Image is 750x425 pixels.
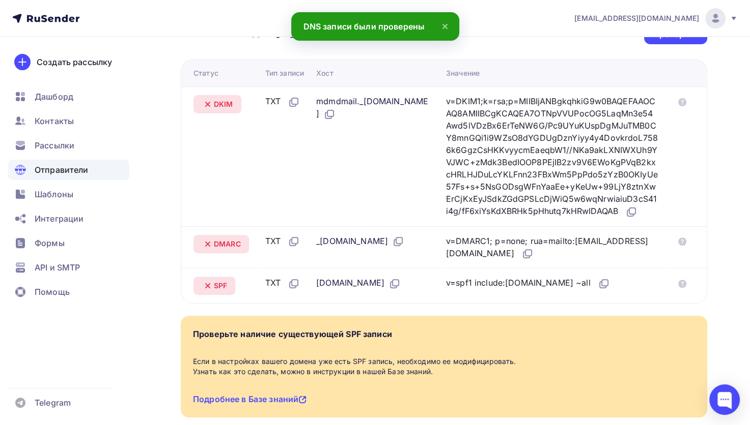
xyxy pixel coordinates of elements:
span: Дашборд [35,90,73,103]
a: Подробнее в Базе знаний [193,394,307,404]
span: Контакты [35,115,74,127]
div: Тип записи [265,68,304,78]
span: Интеграции [35,212,84,225]
div: v=DMARC1; p=none; rua=mailto:[EMAIL_ADDRESS][DOMAIN_NAME] [446,235,658,260]
span: DMARC [214,239,241,249]
div: v=spf1 include:[DOMAIN_NAME] ~all [446,277,610,290]
span: [EMAIL_ADDRESS][DOMAIN_NAME] [574,13,699,23]
div: Создать рассылку [37,56,112,68]
span: Формы [35,237,65,249]
a: Формы [8,233,129,253]
span: Telegram [35,397,71,409]
div: _[DOMAIN_NAME] [316,235,404,248]
div: Проверьте наличие существующей SPF записи [193,328,392,340]
span: Отправители [35,164,89,176]
div: TXT [265,95,300,108]
div: TXT [265,235,300,248]
div: Если в настройках вашего домена уже есть SPF запись, необходимо ее модифицировать. Узнать как это... [193,356,695,377]
div: Хост [316,68,334,78]
div: v=DKIM1;k=rsa;p=MIIBIjANBgkqhkiG9w0BAQEFAAOCAQ8AMIIBCgKCAQEA7OTNpVVUPocOG5LaqMn3e54Awd5lVDzBx6ErT... [446,95,658,218]
div: [DOMAIN_NAME] [316,277,401,290]
a: Дашборд [8,86,129,107]
div: mdmdmail._[DOMAIN_NAME] [316,95,430,120]
div: Значение [446,68,480,78]
div: Статус [193,68,218,78]
span: API и SMTP [35,261,80,274]
a: [EMAIL_ADDRESS][DOMAIN_NAME] [574,8,738,28]
a: Рассылки [8,135,129,156]
span: Шаблоны [35,188,73,200]
a: Отправители [8,160,129,180]
span: SPF [214,281,227,291]
span: Рассылки [35,139,74,151]
span: DKIM [214,99,233,109]
span: Помощь [35,286,70,298]
a: Шаблоны [8,184,129,204]
a: Контакты [8,111,129,131]
div: TXT [265,277,300,290]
